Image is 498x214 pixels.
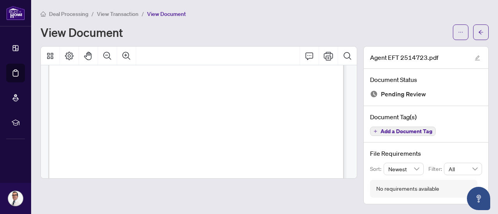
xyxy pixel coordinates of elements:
[6,6,25,20] img: logo
[370,149,482,158] h4: File Requirements
[370,112,482,122] h4: Document Tag(s)
[475,55,480,61] span: edit
[376,184,439,193] div: No requirements available
[458,30,463,35] span: ellipsis
[381,89,426,99] span: Pending Review
[449,163,477,175] span: All
[370,53,438,62] span: Agent EFT 2514723.pdf
[40,26,123,38] h1: View Document
[370,75,482,84] h4: Document Status
[147,10,186,17] span: View Document
[467,187,490,210] button: Open asap
[381,129,432,134] span: Add a Document Tag
[370,90,378,98] img: Document Status
[40,11,46,17] span: home
[91,9,94,18] li: /
[370,165,384,173] p: Sort:
[478,30,484,35] span: arrow-left
[428,165,444,173] p: Filter:
[370,127,436,136] button: Add a Document Tag
[97,10,139,17] span: View Transaction
[388,163,419,175] span: Newest
[8,191,23,206] img: Profile Icon
[49,10,88,17] span: Deal Processing
[373,129,377,133] span: plus
[142,9,144,18] li: /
